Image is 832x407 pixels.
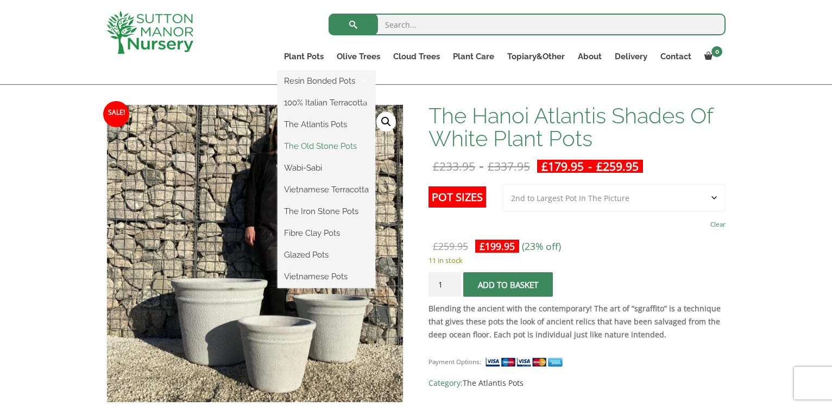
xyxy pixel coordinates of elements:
a: The Atlantis Pots [278,116,375,133]
a: The Iron Stone Pots [278,203,375,220]
a: Glazed Pots [278,247,375,263]
a: Wabi-Sabi [278,160,375,176]
a: Fibre Clay Pots [278,225,375,241]
a: Olive Trees [330,49,387,64]
span: £ [488,159,494,174]
input: Product quantity [428,272,461,297]
bdi: 179.95 [541,159,584,174]
bdi: 233.95 [433,159,475,174]
a: 100% Italian Terracotta [278,95,375,111]
small: Payment Options: [428,358,481,366]
a: Plant Pots [278,49,330,64]
label: Pot Sizes [428,186,486,208]
a: Cloud Trees [387,49,446,64]
a: View full-screen image gallery [376,112,396,132]
a: The Atlantis Pots [463,378,524,388]
input: Search... [329,14,726,35]
a: Topiary&Other [501,49,571,64]
bdi: 259.95 [433,240,468,253]
span: £ [596,159,603,174]
a: About [571,49,608,64]
span: £ [433,240,438,253]
a: Resin Bonded Pots [278,73,375,89]
bdi: 259.95 [596,159,639,174]
button: Add to basket [463,272,553,297]
a: 0 [698,49,726,64]
ins: - [537,160,643,173]
a: Contact [654,49,698,64]
h1: The Hanoi Atlantis Shades Of White Plant Pots [428,104,726,150]
a: Plant Care [446,49,501,64]
a: Vietnamese Pots [278,268,375,285]
a: Vietnamese Terracotta [278,181,375,198]
a: Delivery [608,49,654,64]
bdi: 337.95 [488,159,530,174]
span: Sale! [103,101,129,127]
span: £ [541,159,548,174]
span: £ [433,159,439,174]
span: Category: [428,377,726,390]
a: The Old Stone Pots [278,138,375,154]
a: Clear options [710,217,726,232]
img: logo [106,11,193,54]
span: (23% off) [522,240,561,253]
strong: Blending the ancient with the contemporary! The art of “sgraffito” is a technique that gives thes... [428,303,721,340]
p: 11 in stock [428,254,726,267]
del: - [428,160,534,173]
img: payment supported [485,356,566,368]
span: £ [480,240,485,253]
span: 0 [711,46,722,57]
bdi: 199.95 [480,240,515,253]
